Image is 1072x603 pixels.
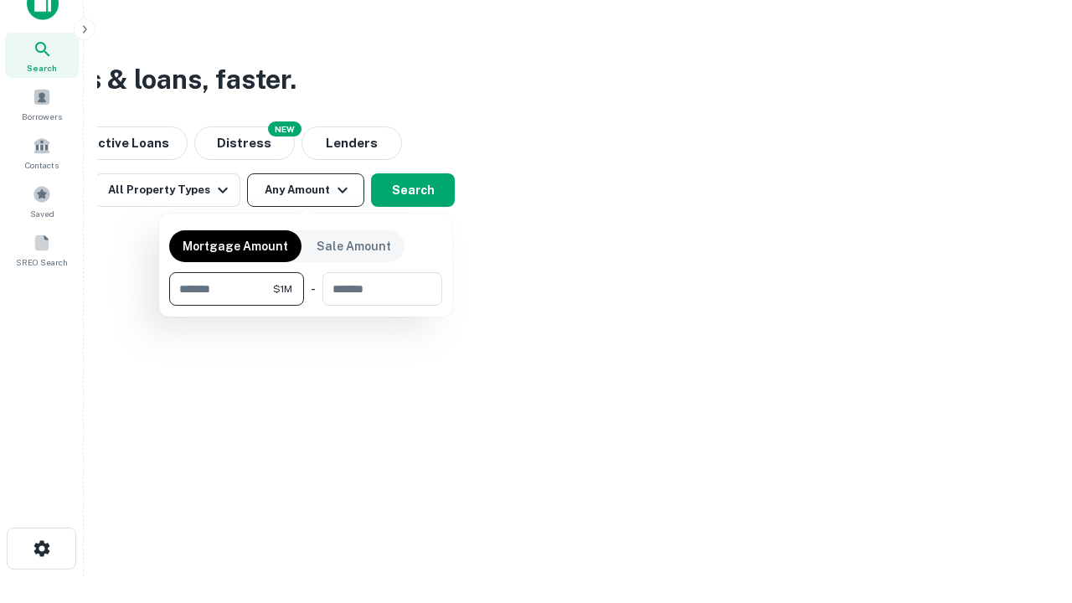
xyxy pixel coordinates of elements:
div: - [311,272,316,306]
p: Mortgage Amount [183,237,288,255]
span: $1M [273,281,292,296]
iframe: Chat Widget [988,469,1072,549]
p: Sale Amount [317,237,391,255]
